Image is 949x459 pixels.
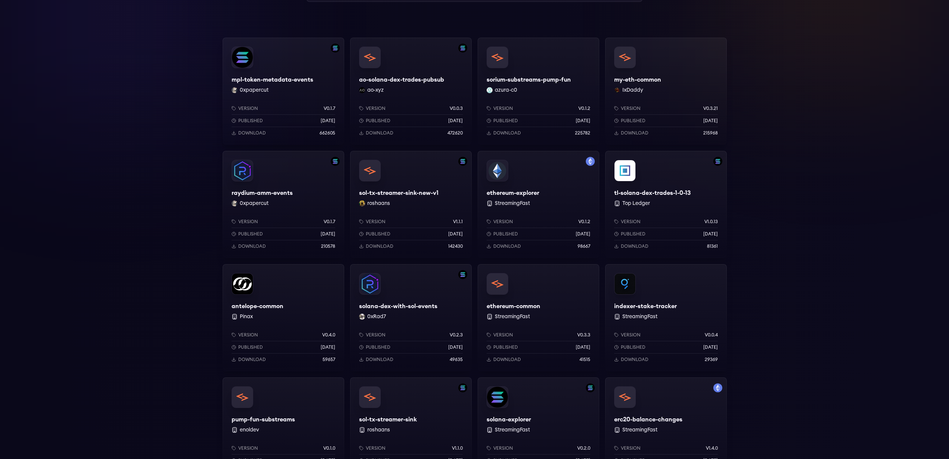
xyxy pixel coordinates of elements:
p: 41515 [579,357,590,363]
p: Download [621,243,648,249]
img: Filter by mainnet network [586,157,595,166]
p: Version [621,332,641,338]
p: v0.1.0 [323,445,335,451]
p: 81361 [707,243,718,249]
a: ethereum-commonethereum-common StreamingFastVersionv0.3.3Published[DATE]Download41515 [478,264,599,371]
p: v0.3.21 [703,105,718,111]
button: StreamingFast [495,313,530,320]
p: Published [366,118,390,124]
p: 59657 [323,357,335,363]
p: [DATE] [321,344,335,350]
p: [DATE] [321,231,335,237]
img: Filter by solana network [331,157,340,166]
button: StreamingFast [495,426,530,434]
p: Download [621,357,648,363]
p: 142430 [448,243,463,249]
p: Download [493,130,521,136]
button: enoldev [240,426,259,434]
p: v0.2.3 [450,332,463,338]
p: v0.1.2 [578,105,590,111]
p: Version [366,105,386,111]
button: roshaans [367,200,390,207]
button: 0xpapercut [240,86,268,94]
img: Filter by solana network [586,383,595,392]
p: [DATE] [703,344,718,350]
img: Filter by solana network [458,44,467,53]
img: Filter by mainnet network [713,383,722,392]
p: Published [621,231,645,237]
button: StreamingFast [622,313,657,320]
p: Download [621,130,648,136]
p: Version [493,445,513,451]
p: Published [366,231,390,237]
p: Published [493,344,518,350]
p: 215968 [703,130,718,136]
p: Published [621,118,645,124]
button: Pinax [240,313,253,320]
p: 662605 [320,130,335,136]
button: roshaans [367,426,390,434]
img: Filter by solana network [458,157,467,166]
p: Download [238,243,266,249]
button: StreamingFast [495,200,530,207]
p: Download [366,130,393,136]
p: [DATE] [576,231,590,237]
p: v0.0.3 [450,105,463,111]
p: Published [493,118,518,124]
a: my-eth-commonmy-eth-commonIxDaddy IxDaddyVersionv0.3.21Published[DATE]Download215968 [605,38,727,145]
p: Published [366,344,390,350]
p: Download [366,357,393,363]
p: [DATE] [576,344,590,350]
p: 49635 [450,357,463,363]
p: Download [238,357,266,363]
button: azura-c0 [495,86,517,94]
p: v1.0.13 [704,219,718,225]
p: Published [621,344,645,350]
a: Filter by solana networkraydium-amm-eventsraydium-amm-events0xpapercut 0xpapercutVersionv0.1.7Pub... [223,151,344,258]
img: Filter by solana network [713,157,722,166]
img: Filter by solana network [458,270,467,279]
p: Published [238,118,263,124]
p: v1.1.0 [452,445,463,451]
p: v0.3.3 [577,332,590,338]
p: Version [493,105,513,111]
button: StreamingFast [622,426,657,434]
button: ao-xyz [367,86,384,94]
p: 472620 [447,130,463,136]
p: Version [493,332,513,338]
p: Version [366,219,386,225]
p: Version [621,219,641,225]
p: Version [238,332,258,338]
p: Download [493,243,521,249]
p: Download [238,130,266,136]
p: Published [238,231,263,237]
a: Filter by mainnet networkethereum-explorerethereum-explorer StreamingFastVersionv0.1.2Published[D... [478,151,599,258]
p: [DATE] [703,231,718,237]
p: v1.1.1 [453,219,463,225]
p: Published [238,344,263,350]
p: v1.4.0 [706,445,718,451]
p: v0.0.4 [705,332,718,338]
p: [DATE] [321,118,335,124]
a: indexer-stake-trackerindexer-stake-tracker StreamingFastVersionv0.0.4Published[DATE]Download29369 [605,264,727,371]
p: Published [493,231,518,237]
p: Version [621,105,641,111]
a: Filter by solana networksol-tx-streamer-sink-new-v1sol-tx-streamer-sink-new-v1roshaans roshaansVe... [350,151,472,258]
p: Version [366,332,386,338]
button: 0xpapercut [240,200,268,207]
a: Filter by solana networkao-solana-dex-trades-pubsubao-solana-dex-trades-pubsubao-xyz ao-xyzVersio... [350,38,472,145]
p: v0.1.7 [324,105,335,111]
button: 0xRad7 [367,313,386,320]
p: [DATE] [448,344,463,350]
p: [DATE] [703,118,718,124]
p: v0.1.2 [578,219,590,225]
img: Filter by solana network [458,383,467,392]
p: 210578 [321,243,335,249]
p: [DATE] [448,118,463,124]
p: 98667 [578,243,590,249]
a: Filter by solana networksolana-dex-with-sol-eventssolana-dex-with-sol-events0xRad7 0xRad7Versionv... [350,264,472,371]
p: Version [621,445,641,451]
img: Filter by solana network [331,44,340,53]
p: Version [493,219,513,225]
a: sorium-substreams-pump-funsorium-substreams-pump-funazura-c0 azura-c0Versionv0.1.2Published[DATE]... [478,38,599,145]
